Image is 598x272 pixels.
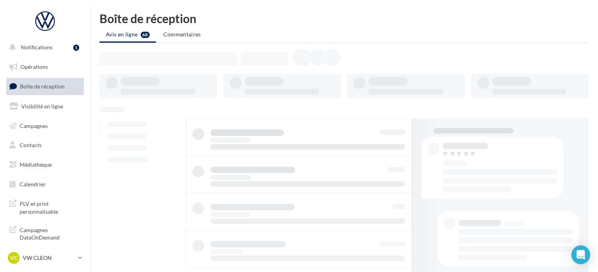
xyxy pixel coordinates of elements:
span: Médiathèque [20,161,52,168]
span: PLV et print personnalisable [20,198,81,215]
a: Opérations [5,59,85,75]
a: Visibilité en ligne [5,98,85,115]
a: Campagnes DataOnDemand [5,222,85,245]
span: Campagnes DataOnDemand [20,225,81,241]
div: Open Intercom Messenger [571,245,590,264]
a: Contacts [5,137,85,153]
span: Calendrier [20,181,46,187]
a: Calendrier [5,176,85,193]
a: VC VW CLEON [6,250,84,265]
a: Médiathèque [5,157,85,173]
p: VW CLEON [23,254,75,262]
span: Campagnes [20,122,48,129]
a: Campagnes [5,118,85,134]
a: PLV et print personnalisable [5,195,85,218]
span: VC [10,254,18,262]
span: Visibilité en ligne [21,103,63,110]
span: Opérations [20,63,48,70]
button: Notifications 1 [5,39,82,56]
div: Boîte de réception [100,13,589,24]
div: 1 [73,45,79,51]
span: Boîte de réception [20,83,65,90]
span: Contacts [20,142,42,148]
a: Boîte de réception [5,78,85,95]
span: Notifications [21,44,53,50]
span: Commentaires [163,31,201,38]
